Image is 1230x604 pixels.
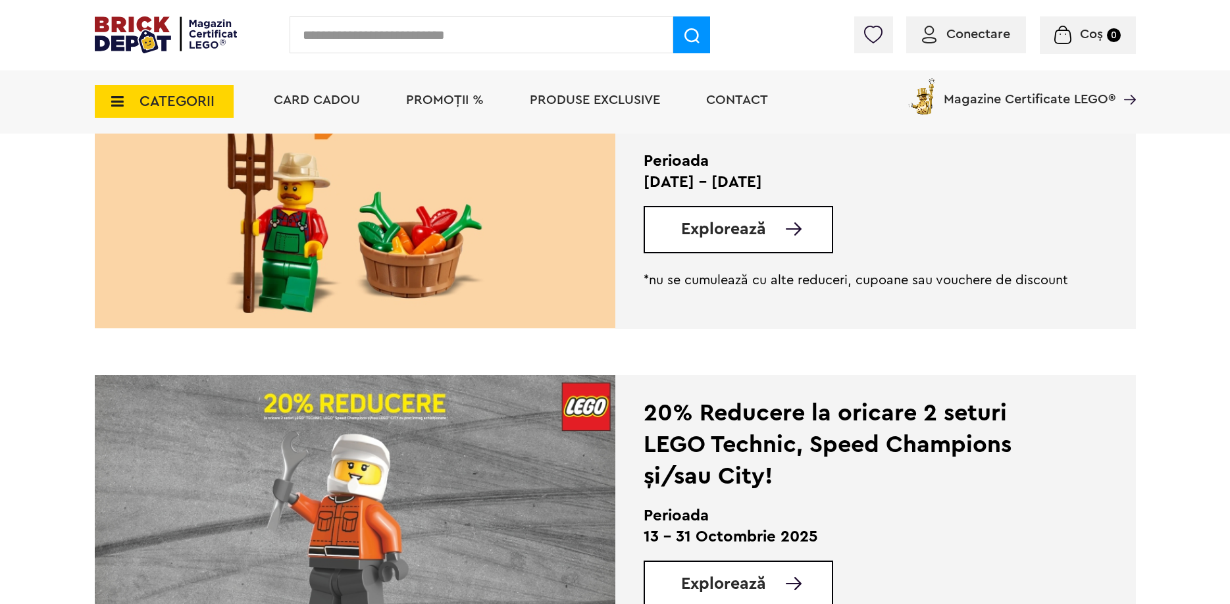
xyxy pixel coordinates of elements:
span: Conectare [946,28,1010,41]
a: PROMOȚII % [406,93,484,107]
a: Conectare [922,28,1010,41]
a: Explorează [681,221,832,238]
a: Produse exclusive [530,93,660,107]
h2: Perioada [644,505,1071,526]
p: *nu se cumulează cu alte reduceri, cupoane sau vouchere de discount [644,272,1071,288]
a: Explorează [681,576,832,592]
p: 13 - 31 Octombrie 2025 [644,526,1071,547]
p: [DATE] - [DATE] [644,172,1071,193]
h2: Perioada [644,151,1071,172]
div: 20% Reducere la oricare 2 seturi LEGO Technic, Speed Champions și/sau City! [644,397,1071,492]
a: Card Cadou [274,93,360,107]
span: Explorează [681,221,766,238]
a: Magazine Certificate LEGO® [1115,76,1136,89]
span: Coș [1080,28,1103,41]
span: CATEGORII [140,94,215,109]
span: Magazine Certificate LEGO® [944,76,1115,106]
small: 0 [1107,28,1121,42]
a: Contact [706,93,768,107]
span: Explorează [681,576,766,592]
